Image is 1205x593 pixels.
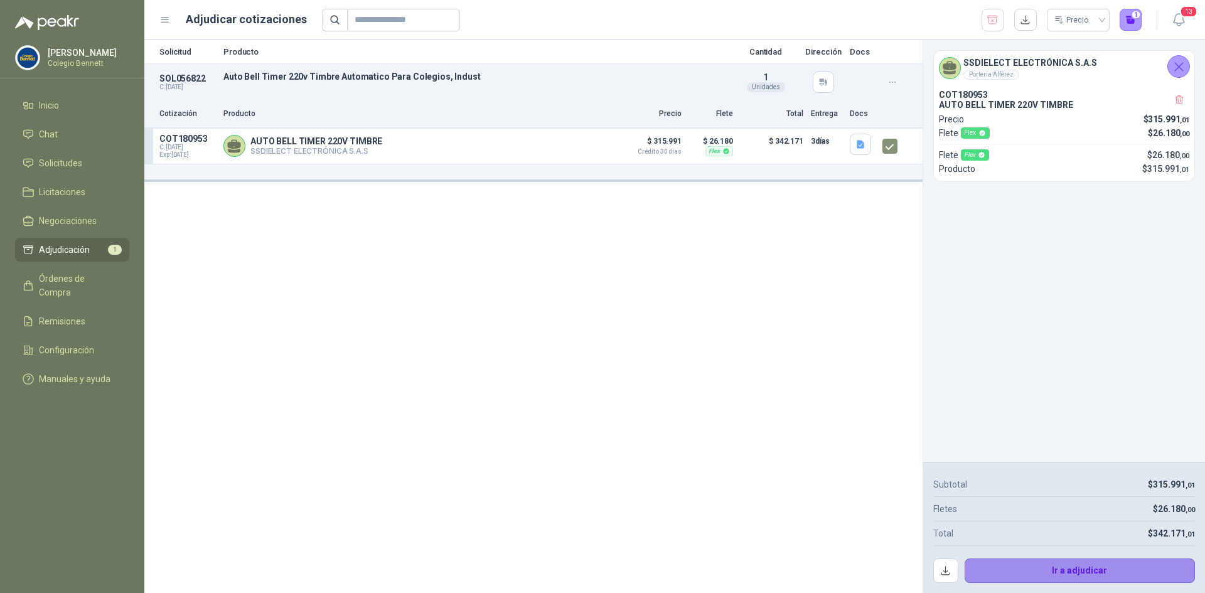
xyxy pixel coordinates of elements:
[159,144,216,151] span: C: [DATE]
[1148,526,1195,540] p: $
[15,151,129,175] a: Solicitudes
[48,60,126,67] p: Colegio Bennett
[1143,112,1190,126] p: $
[1180,130,1189,138] span: ,00
[39,214,97,228] span: Negociaciones
[850,48,875,56] p: Docs
[741,134,803,159] p: $ 342.171
[939,100,1189,110] p: AUTO BELL TIMER 220V TIMBRE
[223,108,611,120] p: Producto
[15,367,129,391] a: Manuales y ayuda
[223,72,727,82] p: Auto Bell Timer 220v Timbre Automatico Para Colegios, Indust
[16,46,40,70] img: Company Logo
[1158,504,1195,514] span: 26.180
[1148,126,1189,140] p: $
[747,82,785,92] div: Unidades
[39,343,94,357] span: Configuración
[159,73,216,83] p: SOL056822
[39,185,85,199] span: Licitaciones
[15,338,129,362] a: Configuración
[1153,528,1195,538] span: 342.171
[250,146,382,156] p: SSDIELECT ELECTRÓNICA S.A.S
[1180,152,1189,160] span: ,00
[963,70,1019,80] div: Portería Alférez
[1180,166,1189,174] span: ,01
[811,108,842,120] p: Entrega
[961,127,990,139] div: Flex
[15,309,129,333] a: Remisiones
[763,72,768,82] span: 1
[1153,502,1195,516] p: $
[850,108,875,120] p: Docs
[1148,114,1189,124] span: 315.991
[933,478,967,491] p: Subtotal
[108,245,122,255] span: 1
[15,15,79,30] img: Logo peakr
[159,108,216,120] p: Cotización
[15,122,129,146] a: Chat
[741,108,803,120] p: Total
[48,48,126,57] p: [PERSON_NAME]
[15,93,129,117] a: Inicio
[1120,9,1142,31] button: 1
[939,90,1189,100] p: COT180953
[39,99,59,112] span: Inicio
[689,108,733,120] p: Flete
[159,83,216,91] p: C: [DATE]
[39,372,110,386] span: Manuales y ayuda
[939,126,990,140] p: Flete
[15,238,129,262] a: Adjudicación1
[1148,478,1195,491] p: $
[939,162,975,176] p: Producto
[933,526,953,540] p: Total
[186,11,307,28] h1: Adjudicar cotizaciones
[939,148,989,162] p: Flete
[965,558,1196,584] button: Ir a adjudicar
[1147,148,1189,162] p: $
[1186,481,1195,489] span: ,01
[1186,506,1195,514] span: ,00
[619,108,682,120] p: Precio
[39,272,117,299] span: Órdenes de Compra
[689,134,733,149] p: $ 26.180
[1054,11,1091,29] div: Precio
[15,180,129,204] a: Licitaciones
[933,502,957,516] p: Fletes
[39,127,58,141] span: Chat
[705,146,733,156] div: Flex
[934,51,1194,85] div: SSDIELECT ELECTRÓNICA S.A.SPortería Alférez
[963,56,1097,70] h4: SSDIELECT ELECTRÓNICA S.A.S
[1167,9,1190,31] button: 13
[1153,128,1189,138] span: 26.180
[39,156,82,170] span: Solicitudes
[1167,55,1190,78] button: Cerrar
[159,151,216,159] span: Exp: [DATE]
[159,134,216,144] p: COT180953
[15,267,129,304] a: Órdenes de Compra
[159,48,216,56] p: Solicitud
[1152,150,1189,160] span: 26.180
[939,112,964,126] p: Precio
[1186,530,1195,538] span: ,01
[1180,6,1197,18] span: 13
[1147,164,1189,174] span: 315.991
[619,149,682,155] span: Crédito 30 días
[250,136,382,146] p: AUTO BELL TIMER 220V TIMBRE
[223,48,727,56] p: Producto
[805,48,842,56] p: Dirección
[1142,162,1189,176] p: $
[961,149,989,161] div: Flex
[39,314,85,328] span: Remisiones
[734,48,797,56] p: Cantidad
[1153,479,1195,489] span: 315.991
[39,243,90,257] span: Adjudicación
[1180,116,1189,124] span: ,01
[619,134,682,155] p: $ 315.991
[15,209,129,233] a: Negociaciones
[811,134,842,149] p: 3 días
